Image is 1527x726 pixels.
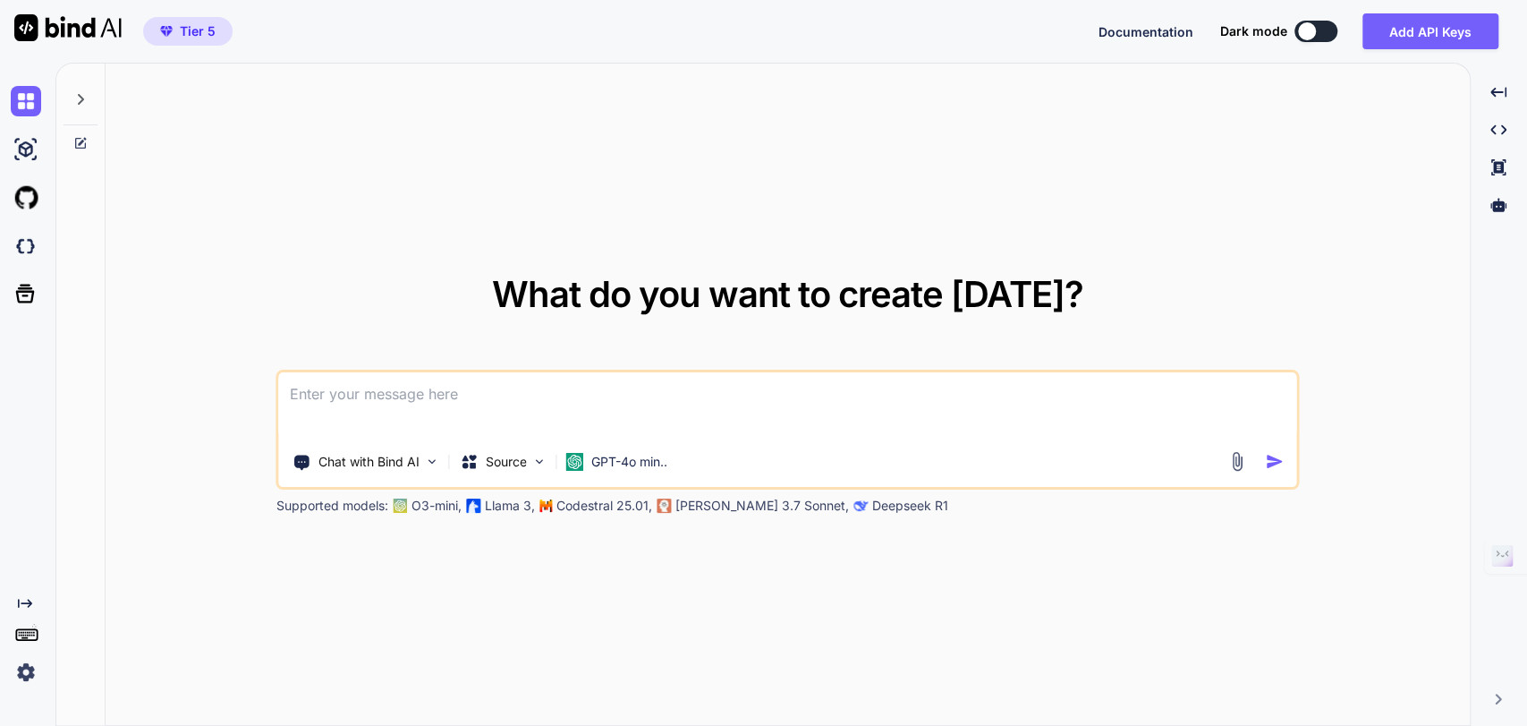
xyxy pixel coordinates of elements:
[872,497,948,515] p: Deepseek R1
[540,500,553,512] img: Mistral-AI
[11,231,41,261] img: darkCloudIdeIcon
[1099,22,1193,41] button: Documentation
[143,17,233,46] button: premiumTier 5
[556,497,652,515] p: Codestral 25.01,
[425,454,440,469] img: Pick Tools
[11,86,41,116] img: chat
[276,497,388,515] p: Supported models:
[318,453,420,471] p: Chat with Bind AI
[160,26,173,37] img: premium
[591,453,667,471] p: GPT-4o min..
[411,497,462,515] p: O3-mini,
[854,499,869,513] img: claude
[180,22,216,40] span: Tier 5
[14,14,122,41] img: Bind AI
[1099,24,1193,39] span: Documentation
[566,453,584,471] img: GPT-4o mini
[1265,452,1284,471] img: icon
[1220,22,1287,40] span: Dark mode
[11,134,41,165] img: ai-studio
[1362,13,1498,49] button: Add API Keys
[394,499,408,513] img: GPT-4
[11,183,41,213] img: githubLight
[492,272,1083,316] span: What do you want to create [DATE]?
[657,499,672,513] img: claude
[486,453,527,471] p: Source
[675,497,849,515] p: [PERSON_NAME] 3.7 Sonnet,
[532,454,547,469] img: Pick Models
[467,499,481,513] img: Llama2
[485,497,535,515] p: Llama 3,
[11,657,41,688] img: settings
[1226,451,1247,472] img: attachment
